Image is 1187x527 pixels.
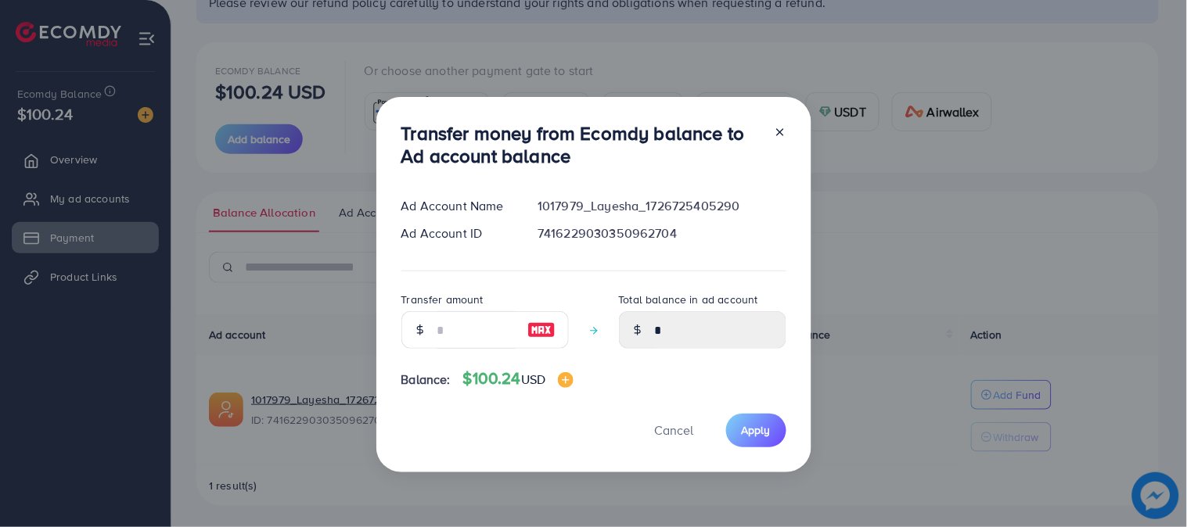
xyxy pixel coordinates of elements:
[525,224,798,242] div: 7416229030350962704
[742,422,771,438] span: Apply
[401,122,761,167] h3: Transfer money from Ecomdy balance to Ad account balance
[389,224,526,242] div: Ad Account ID
[635,414,714,447] button: Cancel
[726,414,786,447] button: Apply
[401,371,451,389] span: Balance:
[389,197,526,215] div: Ad Account Name
[558,372,574,388] img: image
[401,292,484,307] label: Transfer amount
[525,197,798,215] div: 1017979_Layesha_1726725405290
[619,292,758,307] label: Total balance in ad account
[527,321,556,339] img: image
[521,371,545,388] span: USD
[655,421,694,439] span: Cancel
[463,369,574,389] h4: $100.24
